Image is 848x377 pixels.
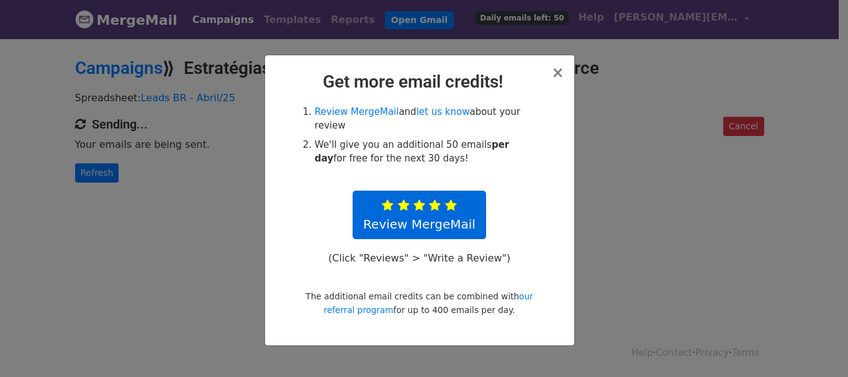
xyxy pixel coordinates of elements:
a: our referral program [323,291,533,315]
a: Review MergeMail [315,106,399,117]
h2: Get more email credits! [275,71,564,93]
a: let us know [417,106,470,117]
iframe: Chat Widget [786,317,848,377]
button: Close [551,65,564,80]
small: The additional email credits can be combined with for up to 400 emails per day. [305,291,533,315]
a: Review MergeMail [353,191,486,239]
strong: per day [315,139,509,165]
span: × [551,64,564,81]
li: We'll give you an additional 50 emails for free for the next 30 days! [315,138,538,166]
li: and about your review [315,105,538,133]
p: (Click "Reviews" > "Write a Review") [322,252,516,265]
div: Widget de chat [786,317,848,377]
